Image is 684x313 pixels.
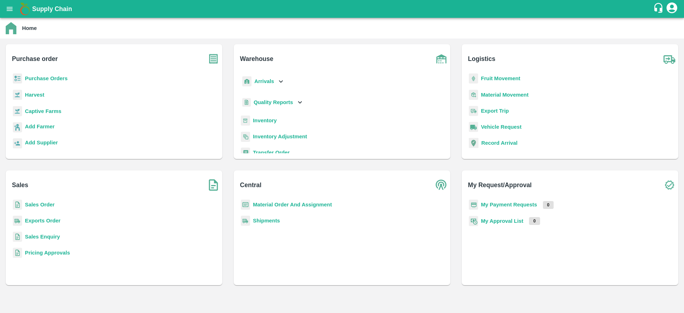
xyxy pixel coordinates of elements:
[481,108,509,114] a: Export Trip
[32,5,72,12] b: Supply Chain
[6,22,16,34] img: home
[13,73,22,84] img: reciept
[25,218,61,224] a: Exports Order
[25,76,68,81] a: Purchase Orders
[25,124,55,129] b: Add Farmer
[543,201,554,209] p: 0
[660,50,678,68] img: truck
[25,139,58,148] a: Add Supplier
[241,216,250,226] img: shipments
[241,73,285,89] div: Arrivals
[1,1,18,17] button: open drawer
[468,54,496,64] b: Logistics
[469,122,478,132] img: vehicle
[241,148,250,158] img: whTransfer
[469,89,478,100] img: material
[241,116,250,126] img: whInventory
[253,202,332,207] a: Material Order And Assignment
[25,250,70,256] a: Pricing Approvals
[481,202,537,207] a: My Payment Requests
[468,180,532,190] b: My Request/Approval
[481,218,523,224] a: My Approval List
[13,106,22,117] img: harvest
[469,138,478,148] img: recordArrival
[242,76,252,87] img: whArrival
[25,108,61,114] a: Captive Farms
[32,4,653,14] a: Supply Chain
[469,106,478,116] img: delivery
[254,99,293,105] b: Quality Reports
[13,89,22,100] img: harvest
[432,50,450,68] img: warehouse
[25,234,60,240] a: Sales Enquiry
[13,122,22,133] img: farmer
[25,202,55,207] a: Sales Order
[242,98,251,107] img: qualityReport
[665,1,678,16] div: account of current user
[469,73,478,84] img: fruit
[18,2,32,16] img: logo
[660,176,678,194] img: check
[432,176,450,194] img: central
[469,200,478,210] img: payment
[204,50,222,68] img: purchase
[241,200,250,210] img: centralMaterial
[25,123,55,132] a: Add Farmer
[22,25,37,31] b: Home
[481,140,518,146] a: Record Arrival
[240,54,274,64] b: Warehouse
[204,176,222,194] img: soSales
[241,132,250,142] img: inventory
[12,54,58,64] b: Purchase order
[13,232,22,242] img: sales
[241,95,304,110] div: Quality Reports
[13,138,22,149] img: supplier
[25,92,44,98] a: Harvest
[253,134,307,139] a: Inventory Adjustment
[469,216,478,226] img: approval
[12,180,28,190] b: Sales
[254,78,274,84] b: Arrivals
[481,92,529,98] a: Material Movement
[13,216,22,226] img: shipments
[240,180,261,190] b: Central
[253,118,277,123] a: Inventory
[13,248,22,258] img: sales
[529,217,540,225] p: 0
[653,2,665,15] div: customer-support
[13,200,22,210] img: sales
[25,140,58,145] b: Add Supplier
[253,218,280,224] a: Shipments
[253,150,290,155] a: Transfer Order
[481,76,520,81] a: Fruit Movement
[481,124,522,130] a: Vehicle Request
